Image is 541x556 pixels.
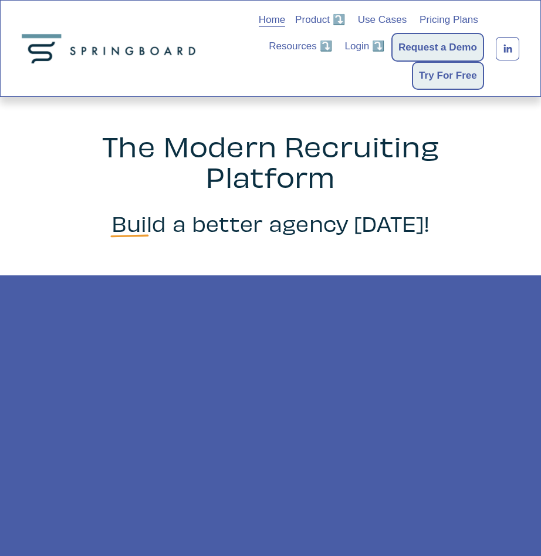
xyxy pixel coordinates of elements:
[358,12,407,28] a: Use Cases
[344,38,384,54] a: folder dropdown
[420,12,478,28] a: Pricing Plans
[269,38,332,54] a: folder dropdown
[295,12,345,28] a: folder dropdown
[295,13,345,27] span: Product ⤵️
[259,12,286,28] a: Home
[269,39,332,53] span: Resources ⤵️
[398,39,477,55] a: Request a Demo
[22,34,200,63] img: Springboard Technologies
[496,37,519,60] a: LinkedIn
[419,68,477,83] a: Try For Free
[344,39,384,53] span: Login ⤵️
[36,130,504,190] h2: The Modern Recruiting Platform
[111,210,430,236] span: Build a better agency [DATE]!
